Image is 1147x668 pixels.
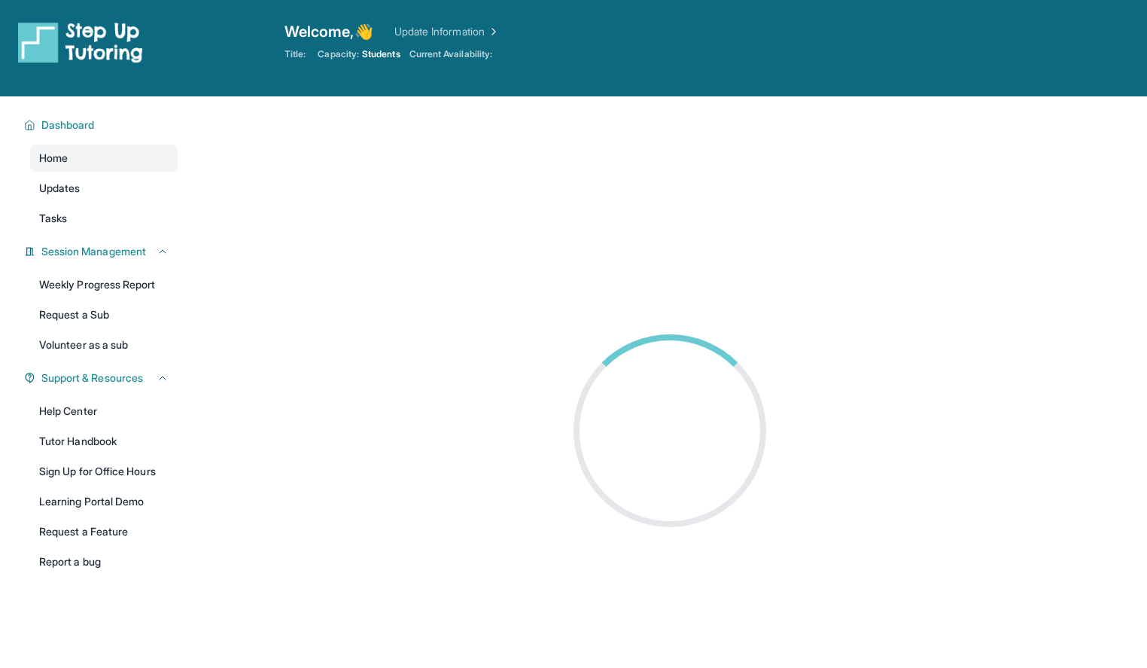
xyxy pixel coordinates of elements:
button: Support & Resources [35,371,169,386]
span: Current Availability: [409,48,492,60]
span: Session Management [41,244,146,259]
a: Tasks [30,205,178,232]
span: Tasks [39,211,67,226]
span: Home [39,151,68,166]
a: Sign Up for Office Hours [30,458,178,485]
a: Request a Feature [30,518,178,545]
a: Tutor Handbook [30,428,178,455]
a: Updates [30,175,178,202]
a: Home [30,145,178,172]
a: Update Information [394,24,500,39]
span: Updates [39,181,81,196]
span: Support & Resources [41,371,143,386]
button: Session Management [35,244,169,259]
a: Weekly Progress Report [30,271,178,298]
span: Capacity: [318,48,359,60]
img: logo [18,21,143,63]
a: Help Center [30,398,178,425]
a: Volunteer as a sub [30,331,178,358]
span: Students [362,48,400,60]
button: Dashboard [35,117,169,133]
span: Title: [284,48,306,60]
a: Report a bug [30,548,178,575]
a: Request a Sub [30,301,178,328]
img: Chevron Right [485,24,500,39]
span: Welcome, 👋 [284,21,373,42]
a: Learning Portal Demo [30,488,178,515]
span: Dashboard [41,117,95,133]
